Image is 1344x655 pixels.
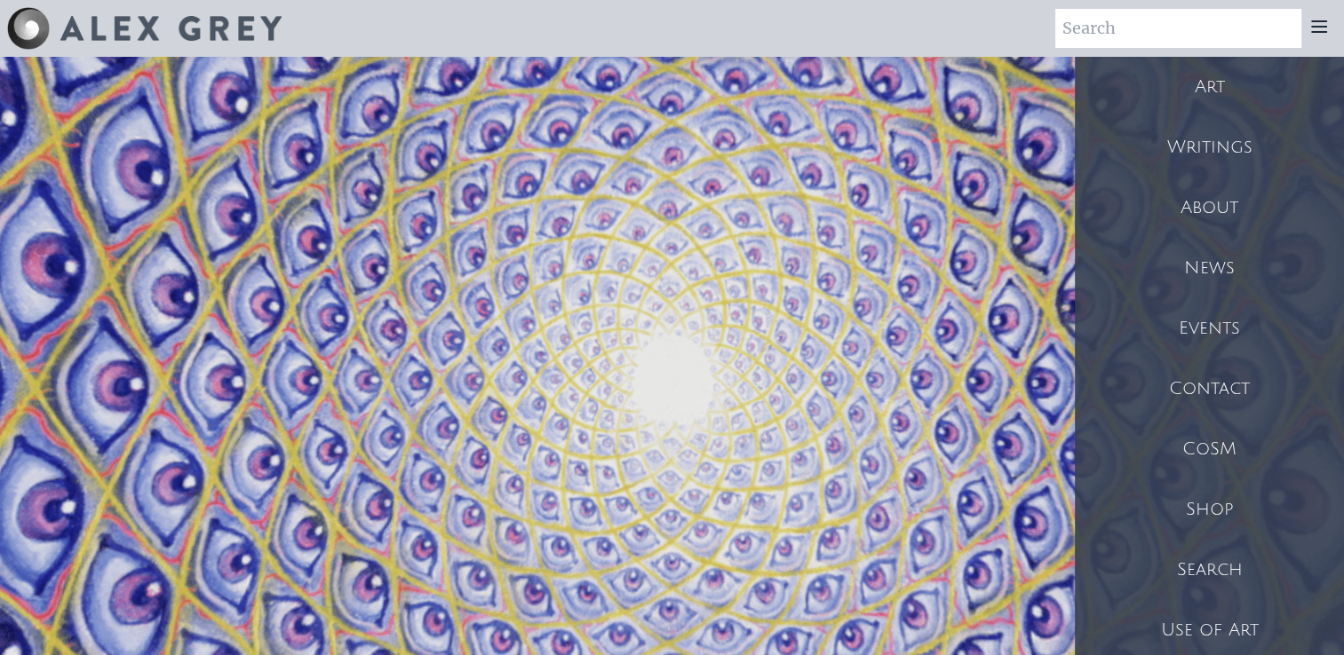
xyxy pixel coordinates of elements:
input: Search [1055,9,1301,48]
a: Contact [1075,359,1344,419]
a: Search [1075,540,1344,600]
a: About [1075,178,1344,238]
a: Shop [1075,479,1344,540]
a: News [1075,238,1344,298]
a: Writings [1075,117,1344,178]
a: Art [1075,57,1344,117]
a: Events [1075,298,1344,359]
a: CoSM [1075,419,1344,479]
